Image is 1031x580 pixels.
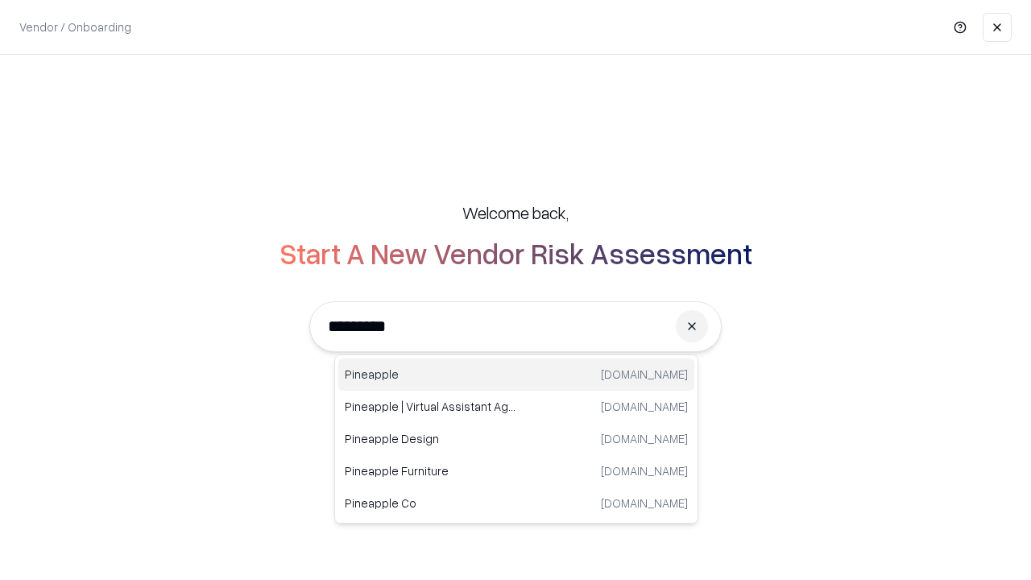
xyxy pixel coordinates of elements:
div: Suggestions [334,354,698,524]
p: Vendor / Onboarding [19,19,131,35]
p: [DOMAIN_NAME] [601,430,688,447]
p: [DOMAIN_NAME] [601,462,688,479]
p: Pineapple Design [345,430,516,447]
p: [DOMAIN_NAME] [601,366,688,383]
p: [DOMAIN_NAME] [601,398,688,415]
p: [DOMAIN_NAME] [601,495,688,512]
p: Pineapple Furniture [345,462,516,479]
h5: Welcome back, [462,201,569,224]
p: Pineapple | Virtual Assistant Agency [345,398,516,415]
p: Pineapple [345,366,516,383]
p: Pineapple Co [345,495,516,512]
h2: Start A New Vendor Risk Assessment [279,237,752,269]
